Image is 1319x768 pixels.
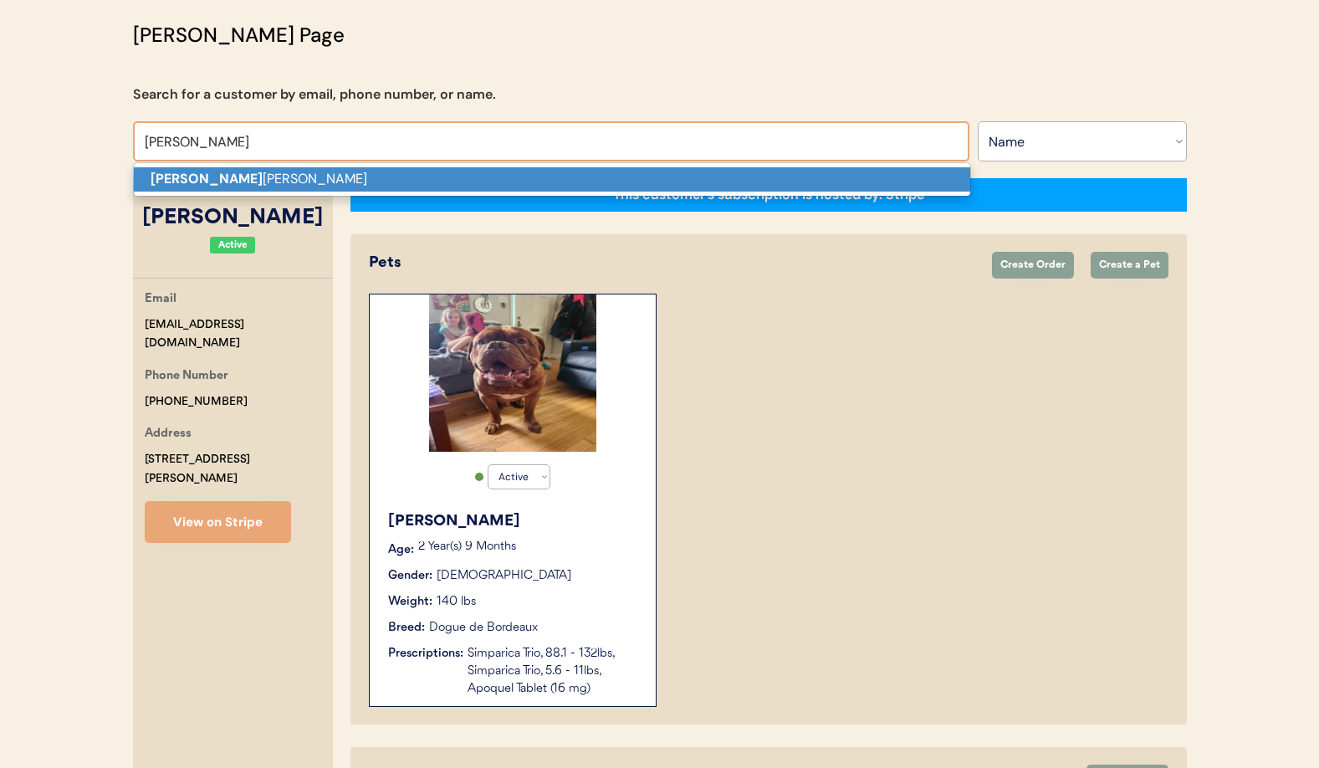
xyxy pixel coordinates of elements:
[388,593,432,611] div: Weight:
[151,170,263,187] strong: [PERSON_NAME]
[145,424,192,445] div: Address
[145,366,228,387] div: Phone Number
[369,252,975,274] div: Pets
[145,501,291,543] button: View on Stripe
[418,541,639,553] p: 2 Year(s) 9 Months
[133,84,496,105] div: Search for a customer by email, phone number, or name.
[468,645,639,698] div: Simparica Trio, 88.1 - 132lbs, Simparica Trio, 5.6 - 11lbs, Apoquel Tablet (16 mg)
[133,202,333,234] div: [PERSON_NAME]
[133,121,969,161] input: Search by name
[437,593,476,611] div: 140 lbs
[437,567,571,585] div: [DEMOGRAPHIC_DATA]
[429,619,538,637] div: Dogue de Bordeaux
[388,619,425,637] div: Breed:
[145,315,333,354] div: [EMAIL_ADDRESS][DOMAIN_NAME]
[145,289,176,310] div: Email
[134,167,970,192] p: [PERSON_NAME]
[1091,252,1168,279] button: Create a Pet
[388,510,639,533] div: [PERSON_NAME]
[388,541,414,559] div: Age:
[145,392,248,412] div: [PHONE_NUMBER]
[388,567,432,585] div: Gender:
[992,252,1074,279] button: Create Order
[145,450,333,489] div: [STREET_ADDRESS][PERSON_NAME]
[133,20,345,50] div: [PERSON_NAME] Page
[429,294,596,452] img: 1000009266.jpg
[388,645,463,663] div: Prescriptions:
